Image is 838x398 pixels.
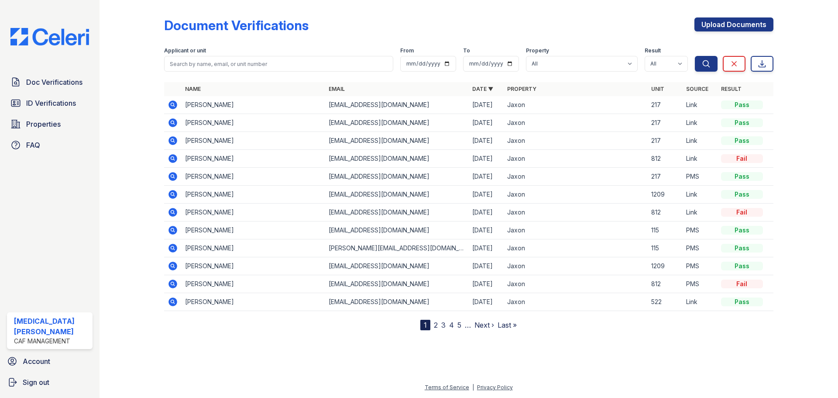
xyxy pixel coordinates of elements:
a: Account [3,353,96,370]
td: [PERSON_NAME] [182,132,325,150]
label: Applicant or unit [164,47,206,54]
td: [DATE] [469,168,504,186]
td: [EMAIL_ADDRESS][DOMAIN_NAME] [325,132,469,150]
td: [PERSON_NAME] [182,293,325,311]
td: Link [683,186,718,204]
td: [PERSON_NAME] [182,150,325,168]
div: [MEDICAL_DATA][PERSON_NAME] [14,316,89,337]
label: Property [526,47,549,54]
div: CAF Management [14,337,89,346]
td: [PERSON_NAME] [182,221,325,239]
div: Pass [721,136,763,145]
td: Link [683,114,718,132]
td: PMS [683,275,718,293]
td: 812 [648,150,683,168]
span: Properties [26,119,61,129]
td: [DATE] [469,257,504,275]
td: [PERSON_NAME] [182,239,325,257]
td: [DATE] [469,204,504,221]
td: [DATE] [469,132,504,150]
div: Fail [721,154,763,163]
a: Date ▼ [472,86,493,92]
td: [DATE] [469,275,504,293]
a: Unit [651,86,664,92]
span: Account [23,356,50,367]
div: 1 [420,320,430,330]
a: Name [185,86,201,92]
td: 217 [648,96,683,114]
td: [PERSON_NAME] [182,168,325,186]
a: Upload Documents [694,17,773,31]
a: ID Verifications [7,94,93,112]
td: PMS [683,221,718,239]
div: Pass [721,172,763,181]
td: [EMAIL_ADDRESS][DOMAIN_NAME] [325,114,469,132]
div: Fail [721,280,763,288]
td: Jaxon [504,293,647,311]
td: [EMAIL_ADDRESS][DOMAIN_NAME] [325,221,469,239]
td: 217 [648,114,683,132]
td: 115 [648,221,683,239]
div: Pass [721,190,763,199]
td: PMS [683,239,718,257]
a: Terms of Service [425,384,469,391]
div: Pass [721,118,763,127]
td: Link [683,204,718,221]
td: 812 [648,275,683,293]
div: | [472,384,474,391]
td: Jaxon [504,186,647,204]
td: Jaxon [504,275,647,293]
td: Jaxon [504,168,647,186]
td: [PERSON_NAME][EMAIL_ADDRESS][DOMAIN_NAME] [325,239,469,257]
label: Result [645,47,661,54]
td: 217 [648,168,683,186]
td: [EMAIL_ADDRESS][DOMAIN_NAME] [325,257,469,275]
div: Pass [721,226,763,235]
td: [EMAIL_ADDRESS][DOMAIN_NAME] [325,204,469,221]
a: Property [507,86,536,92]
td: 812 [648,204,683,221]
td: PMS [683,168,718,186]
td: 1209 [648,257,683,275]
input: Search by name, email, or unit number [164,56,393,72]
td: [PERSON_NAME] [182,204,325,221]
a: Privacy Policy [477,384,513,391]
td: [DATE] [469,221,504,239]
td: 522 [648,293,683,311]
a: Last » [498,321,517,329]
img: CE_Logo_Blue-a8612792a0a2168367f1c8372b55b34899dd931a85d93a1a3d3e32e68fde9ad4.png [3,28,96,45]
td: Jaxon [504,239,647,257]
td: Jaxon [504,114,647,132]
span: FAQ [26,140,40,150]
div: Document Verifications [164,17,309,33]
td: Jaxon [504,204,647,221]
td: [EMAIL_ADDRESS][DOMAIN_NAME] [325,186,469,204]
td: Link [683,96,718,114]
td: [PERSON_NAME] [182,186,325,204]
td: [DATE] [469,114,504,132]
td: [DATE] [469,293,504,311]
td: [PERSON_NAME] [182,275,325,293]
div: Fail [721,208,763,217]
button: Sign out [3,374,96,391]
a: 5 [457,321,461,329]
a: Properties [7,115,93,133]
span: Sign out [23,377,49,388]
label: From [400,47,414,54]
div: Pass [721,298,763,306]
a: FAQ [7,136,93,154]
a: Result [721,86,742,92]
td: Jaxon [504,257,647,275]
td: [DATE] [469,96,504,114]
div: Pass [721,100,763,109]
span: Doc Verifications [26,77,82,87]
td: Jaxon [504,132,647,150]
td: Link [683,293,718,311]
a: Source [686,86,708,92]
a: 4 [449,321,454,329]
a: Doc Verifications [7,73,93,91]
td: [PERSON_NAME] [182,114,325,132]
td: [EMAIL_ADDRESS][DOMAIN_NAME] [325,293,469,311]
td: [DATE] [469,186,504,204]
label: To [463,47,470,54]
